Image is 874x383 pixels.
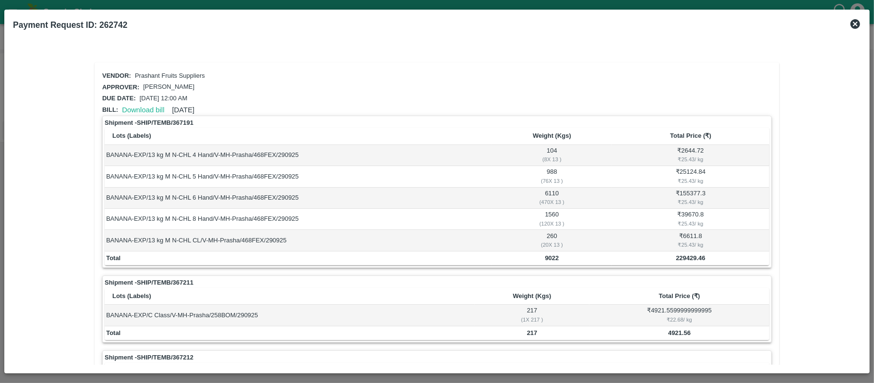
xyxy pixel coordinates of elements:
strong: Shipment - SHIP/TEMB/367211 [105,278,193,287]
b: Total [106,254,120,262]
div: ₹ 22.68 / kg [591,315,768,324]
div: ₹ 25.43 / kg [613,155,767,164]
td: ₹ 39670.8 [612,209,769,230]
span: Approver: [102,84,139,91]
div: ( 20 X 13 ) [493,240,611,249]
div: ₹ 25.43 / kg [613,219,767,228]
b: Weight (Kgs) [533,132,571,139]
td: 104 [492,145,612,166]
span: [DATE] [172,106,195,114]
td: 6110 [492,188,612,209]
div: ( 76 X 13 ) [493,177,611,185]
p: [DATE] 12:00 AM [140,94,187,103]
b: Total [106,329,120,336]
td: ₹ 155377.3 [612,188,769,209]
a: Download bill [122,106,164,114]
div: ₹ 25.43 / kg [613,177,767,185]
td: BANANA-EXP/13 kg M N-CHL CL/V-MH-Prasha/468FEX/290925 [105,230,492,251]
strong: Shipment - SHIP/TEMB/367191 [105,118,193,128]
b: Weight (Kgs) [513,292,551,299]
td: BANANA-EXP/13 kg M N-CHL 8 Hand/V-MH-Prasha/468FEX/290925 [105,209,492,230]
td: ₹ 6611.8 [612,230,769,251]
span: Vendor: [102,72,131,79]
td: BANANA-EXP/13 kg M N-CHL 5 Hand/V-MH-Prasha/468FEX/290925 [105,166,492,187]
span: Bill: [102,106,118,113]
p: [PERSON_NAME] [143,83,194,92]
td: BANANA-EXP/13 kg M N-CHL 6 Hand/V-MH-Prasha/468FEX/290925 [105,188,492,209]
b: 229429.46 [676,254,705,262]
b: 4921.56 [668,329,691,336]
p: Prashant Fruits Suppliers [135,72,205,81]
td: 217 [475,305,589,326]
td: BANANA-EXP/C Class/V-MH-Prasha/258BOM/290925 [105,305,475,326]
strong: Shipment - SHIP/TEMB/367212 [105,353,193,362]
div: ₹ 25.43 / kg [613,198,767,206]
b: Payment Request ID: 262742 [13,20,127,30]
td: BANANA-EXP/13 kg M N-CHL 4 Hand/V-MH-Prasha/468FEX/290925 [105,145,492,166]
b: Lots (Labels) [112,292,151,299]
b: Lots (Labels) [112,132,151,139]
b: 9022 [545,254,559,262]
td: 260 [492,230,612,251]
td: 988 [492,166,612,187]
div: ( 470 X 13 ) [493,198,611,206]
b: Total Price (₹) [659,292,700,299]
span: Due date: [102,95,136,102]
b: 217 [527,329,538,336]
div: ( 8 X 13 ) [493,155,611,164]
div: ( 120 X 13 ) [493,219,611,228]
td: ₹ 2644.72 [612,145,769,166]
div: ( 1 X 217 ) [476,315,588,324]
div: ₹ 25.43 / kg [613,240,767,249]
td: ₹ 4921.5599999999995 [589,305,769,326]
b: Total Price (₹) [670,132,711,139]
td: ₹ 25124.84 [612,166,769,187]
td: 1560 [492,209,612,230]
